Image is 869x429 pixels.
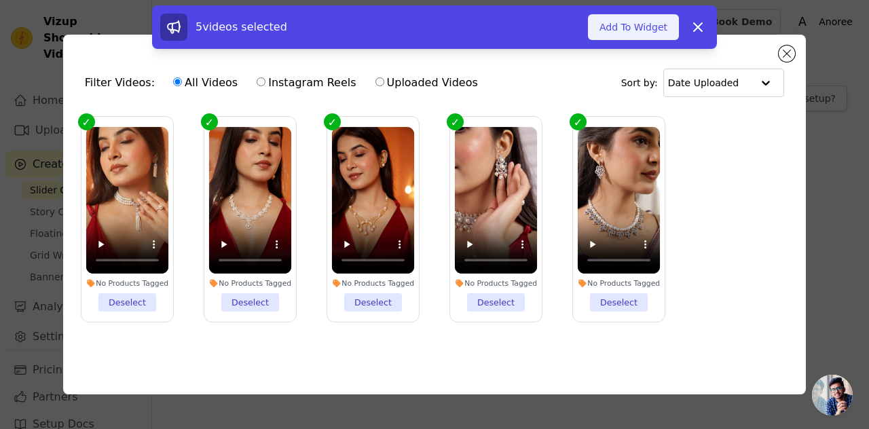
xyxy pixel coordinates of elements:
span: 5 videos selected [196,20,287,33]
div: No Products Tagged [332,278,415,288]
div: No Products Tagged [86,278,169,288]
label: Instagram Reels [256,74,356,92]
label: Uploaded Videos [375,74,479,92]
div: No Products Tagged [455,278,538,288]
div: Filter Videos: [85,67,485,98]
label: All Videos [172,74,238,92]
div: No Products Tagged [209,278,292,288]
button: Add To Widget [588,14,679,40]
div: Sort by: [621,69,785,97]
div: No Products Tagged [578,278,661,288]
div: Open chat [812,375,853,415]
